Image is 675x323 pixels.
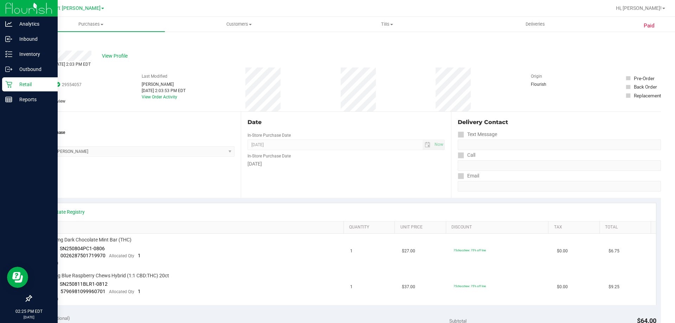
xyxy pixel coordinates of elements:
span: $27.00 [402,248,415,254]
a: Unit Price [400,225,443,230]
span: $6.75 [609,248,619,254]
a: Tax [554,225,597,230]
label: Text Message [458,129,497,140]
div: Date [247,118,444,127]
a: Total [605,225,648,230]
label: Origin [531,73,542,79]
a: Tills [313,17,461,32]
label: In-Store Purchase Date [247,132,291,138]
span: 1 [350,248,353,254]
inline-svg: Outbound [5,66,12,73]
span: $37.00 [402,284,415,290]
span: 75chocchew: 75% off line [454,284,486,288]
span: HT 100mg Dark Chocolate Mint Bar (THC) [40,237,131,243]
inline-svg: Analytics [5,20,12,27]
span: Allocated Qty [109,253,134,258]
span: Customers [165,21,313,27]
span: 1 [138,289,141,294]
span: SN250811BLR1-0812 [60,281,108,287]
p: Reports [12,95,54,104]
div: Delivery Contact [458,118,661,127]
inline-svg: Retail [5,81,12,88]
span: 5796981099960701 [60,289,105,294]
span: Purchases [17,21,165,27]
p: Retail [12,80,54,89]
div: [PERSON_NAME] [142,81,186,88]
span: In Sync [55,81,60,88]
label: Email [458,171,479,181]
a: Discount [451,225,546,230]
div: Back Order [634,83,657,90]
a: Purchases [17,17,165,32]
inline-svg: Inbound [5,35,12,43]
span: 1 [350,284,353,290]
span: $9.25 [609,284,619,290]
a: SKU [41,225,341,230]
p: Inbound [12,35,54,43]
div: Flourish [531,81,566,88]
span: Tills [313,21,461,27]
span: $0.00 [557,248,568,254]
a: Customers [165,17,313,32]
p: Outbound [12,65,54,73]
span: 0026287501719970 [60,253,105,258]
input: Format: (999) 999-9999 [458,140,661,150]
label: Last Modified [142,73,167,79]
span: 29554057 [62,82,82,88]
span: Paid [644,22,655,30]
p: [DATE] [3,315,54,320]
span: Deliveries [516,21,554,27]
a: Deliveries [461,17,609,32]
p: 02:25 PM EDT [3,308,54,315]
span: $0.00 [557,284,568,290]
div: [DATE] 2:03:53 PM EDT [142,88,186,94]
p: Inventory [12,50,54,58]
iframe: Resource center [7,267,28,288]
a: View Order Activity [142,95,177,99]
span: Allocated Qty [109,289,134,294]
div: [DATE] [247,160,444,168]
p: Analytics [12,20,54,28]
input: Format: (999) 999-9999 [458,160,661,171]
span: HT 10mg Blue Raspberry Chews Hybrid (1:1 CBD:THC) 20ct [40,272,169,279]
label: In-Store Purchase Date [247,153,291,159]
div: Location [31,118,234,127]
span: SN250804PC1-0806 [60,246,105,251]
span: Hi, [PERSON_NAME]! [616,5,662,11]
label: Call [458,150,475,160]
div: Replacement [634,92,661,99]
span: New Port [PERSON_NAME] [39,5,101,11]
div: Pre-Order [634,75,655,82]
a: Quantity [349,225,392,230]
span: 75chocchew: 75% off line [454,248,486,252]
span: 1 [138,253,141,258]
span: Completed [DATE] 2:03 PM EDT [31,62,91,67]
span: View Profile [102,52,130,60]
inline-svg: Reports [5,96,12,103]
inline-svg: Inventory [5,51,12,58]
a: View State Registry [43,208,85,215]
